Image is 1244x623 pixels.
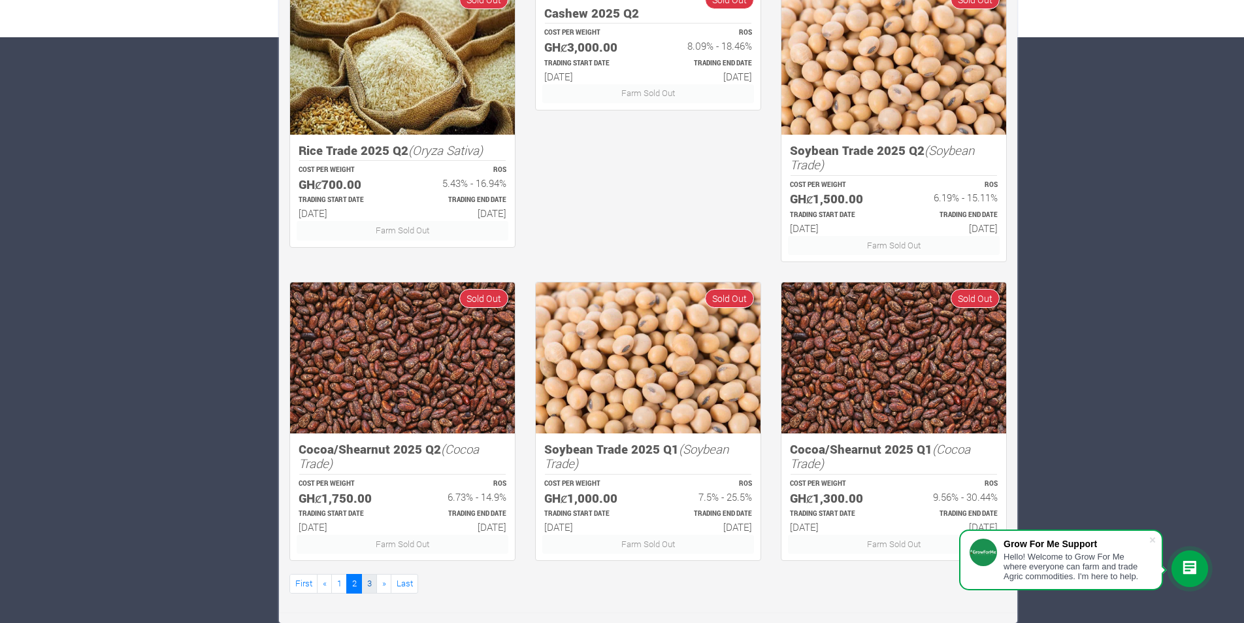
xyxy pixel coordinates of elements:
h5: GHȼ700.00 [299,177,391,192]
h6: [DATE] [660,521,752,533]
p: COST PER WEIGHT [299,479,391,489]
img: growforme image [290,282,515,433]
p: ROS [906,180,998,190]
p: Estimated Trading Start Date [790,210,882,220]
p: COST PER WEIGHT [544,28,636,38]
a: Last [391,574,418,593]
i: (Soybean Trade) [790,142,974,173]
p: Estimated Trading Start Date [299,509,391,519]
p: COST PER WEIGHT [544,479,636,489]
h5: GHȼ1,750.00 [299,491,391,506]
p: COST PER WEIGHT [299,165,391,175]
h5: Cocoa/Shearnut 2025 Q1 [790,442,998,471]
a: First [289,574,318,593]
p: ROS [414,165,506,175]
div: Grow For Me Support [1004,539,1149,549]
span: « [323,577,327,589]
h6: 6.73% - 14.9% [414,491,506,503]
p: Estimated Trading End Date [414,509,506,519]
p: ROS [660,479,752,489]
nav: Page Navigation [289,574,1007,593]
p: Estimated Trading End Date [906,210,998,220]
h5: Rice Trade 2025 Q2 [299,143,506,158]
h6: [DATE] [544,521,636,533]
p: Estimated Trading Start Date [544,509,636,519]
h6: [DATE] [299,521,391,533]
h6: [DATE] [906,521,998,533]
p: Estimated Trading End Date [660,509,752,519]
h5: Soybean Trade 2025 Q2 [790,143,998,173]
h5: Soybean Trade 2025 Q1 [544,442,752,471]
h6: 6.19% - 15.11% [906,192,998,203]
p: Estimated Trading End Date [660,59,752,69]
span: Sold Out [951,289,1000,308]
h5: Cashew 2025 Q2 [544,6,752,21]
span: Sold Out [705,289,754,308]
i: (Oryza Sativa) [408,142,483,158]
h6: 7.5% - 25.5% [660,491,752,503]
h6: [DATE] [544,71,636,82]
h6: [DATE] [790,521,882,533]
img: growforme image [781,282,1006,433]
a: 1 [331,574,347,593]
p: ROS [660,28,752,38]
span: » [382,577,386,589]
i: (Cocoa Trade) [790,441,970,472]
p: Estimated Trading Start Date [299,195,391,205]
p: Estimated Trading End Date [414,195,506,205]
h6: 8.09% - 18.46% [660,40,752,52]
h5: GHȼ1,000.00 [544,491,636,506]
h5: GHȼ3,000.00 [544,40,636,55]
p: ROS [906,479,998,489]
i: (Soybean Trade) [544,441,728,472]
h6: 5.43% - 16.94% [414,177,506,189]
p: COST PER WEIGHT [790,180,882,190]
p: Estimated Trading Start Date [790,509,882,519]
i: (Cocoa Trade) [299,441,479,472]
h6: [DATE] [299,207,391,219]
a: 3 [361,574,377,593]
h6: [DATE] [414,521,506,533]
p: ROS [414,479,506,489]
h5: GHȼ1,500.00 [790,192,882,207]
h6: [DATE] [660,71,752,82]
h5: GHȼ1,300.00 [790,491,882,506]
h5: Cocoa/Shearnut 2025 Q2 [299,442,506,471]
h6: [DATE] [906,222,998,234]
h6: [DATE] [414,207,506,219]
h6: 9.56% - 30.44% [906,491,998,503]
span: Sold Out [459,289,508,308]
p: Estimated Trading Start Date [544,59,636,69]
p: Estimated Trading End Date [906,509,998,519]
img: growforme image [536,282,761,433]
a: 2 [346,574,362,593]
div: Hello! Welcome to Grow For Me where everyone can farm and trade Agric commodities. I'm here to help. [1004,552,1149,581]
p: COST PER WEIGHT [790,479,882,489]
h6: [DATE] [790,222,882,234]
